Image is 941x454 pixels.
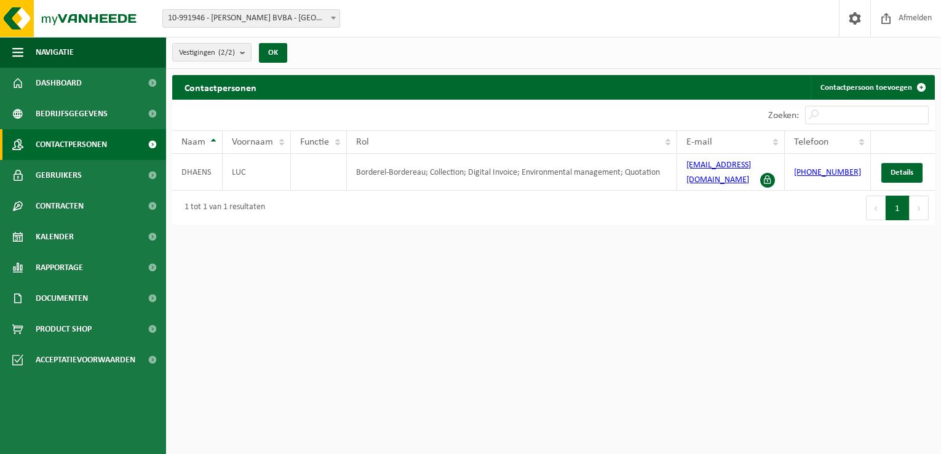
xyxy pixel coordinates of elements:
span: Navigatie [36,37,74,68]
span: Acceptatievoorwaarden [36,344,135,375]
button: Previous [866,196,886,220]
button: OK [259,43,287,63]
span: Telefoon [794,137,828,147]
a: Details [881,163,923,183]
span: Dashboard [36,68,82,98]
a: [PHONE_NUMBER] [794,168,861,177]
span: Details [891,169,913,177]
span: Gebruikers [36,160,82,191]
a: Contactpersoon toevoegen [811,75,934,100]
label: Zoeken: [768,111,799,121]
button: Next [910,196,929,220]
span: 10-991946 - LUC DHAENS BVBA - AARTRIJKE [163,10,339,27]
span: Rapportage [36,252,83,283]
span: Voornaam [232,137,273,147]
span: 10-991946 - LUC DHAENS BVBA - AARTRIJKE [162,9,340,28]
span: Documenten [36,283,88,314]
span: Bedrijfsgegevens [36,98,108,129]
button: 1 [886,196,910,220]
h2: Contactpersonen [172,75,269,99]
td: Borderel-Bordereau; Collection; Digital Invoice; Environmental management; Quotation [347,154,677,191]
span: Product Shop [36,314,92,344]
a: [EMAIL_ADDRESS][DOMAIN_NAME] [686,161,751,185]
div: 1 tot 1 van 1 resultaten [178,197,265,219]
button: Vestigingen(2/2) [172,43,252,62]
count: (2/2) [218,49,235,57]
span: E-mail [686,137,712,147]
span: Contracten [36,191,84,221]
span: Kalender [36,221,74,252]
span: Naam [181,137,205,147]
td: DHAENS [172,154,223,191]
span: Functie [300,137,329,147]
span: Rol [356,137,369,147]
span: Contactpersonen [36,129,107,160]
span: Vestigingen [179,44,235,62]
td: LUC [223,154,291,191]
